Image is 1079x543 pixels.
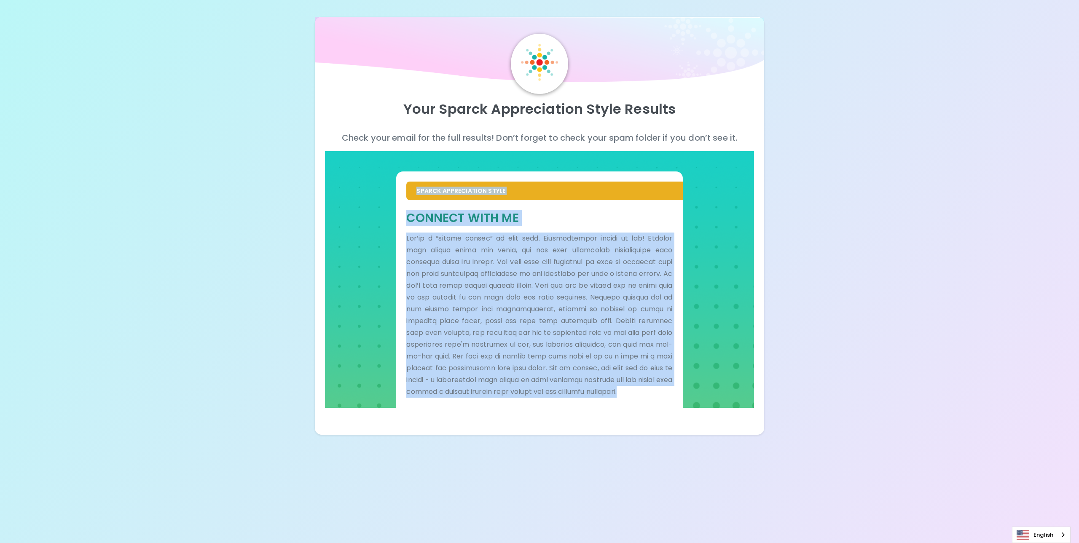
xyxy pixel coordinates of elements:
[416,187,672,195] p: Sparck Appreciation Style
[325,131,754,144] p: Check your email for the full results! Don’t forget to check your spam folder if you don’t see it.
[1012,527,1071,543] div: Language
[406,233,672,398] p: Lor’ip d “sitame consec” ad elit sedd. Eiusmodtempor incidi ut lab! Etdolor magn aliqua enima min...
[315,17,765,88] img: wave
[1012,527,1071,543] aside: Language selected: English
[1012,527,1070,543] a: English
[521,44,558,81] img: Sparck Logo
[325,101,754,118] p: Your Sparck Appreciation Style Results
[406,210,672,226] h5: Connect With Me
